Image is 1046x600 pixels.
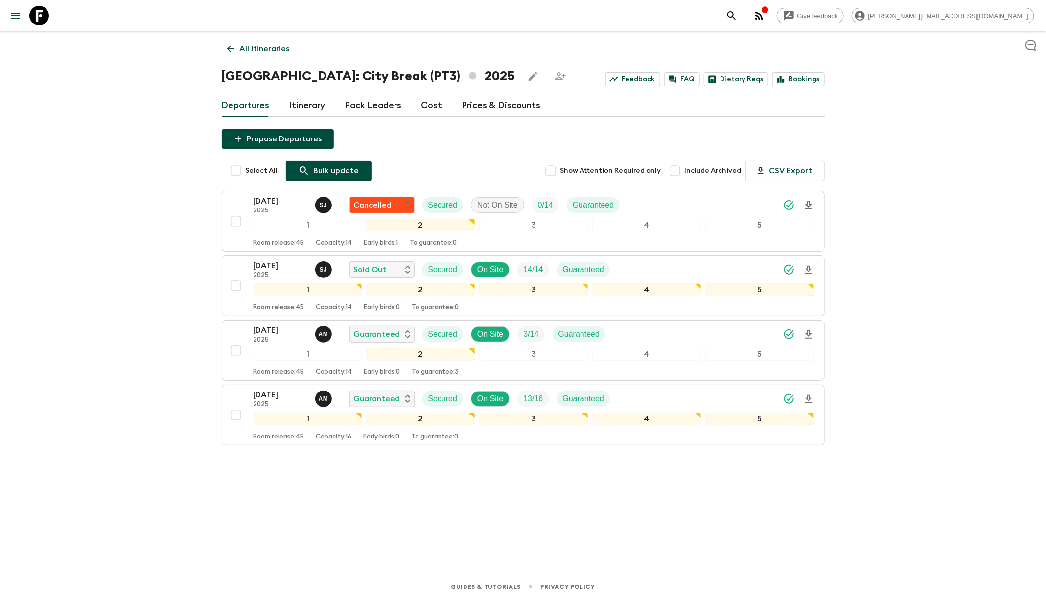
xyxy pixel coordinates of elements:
[551,67,570,86] span: Share this itinerary
[792,12,843,20] span: Give feedback
[560,166,661,176] span: Show Attention Required only
[315,326,334,343] button: AM
[685,166,742,176] span: Include Archived
[803,200,814,211] svg: Download Onboarding
[254,283,363,296] div: 1
[254,304,304,312] p: Room release: 45
[254,239,304,247] p: Room release: 45
[316,433,352,441] p: Capacity: 16
[705,348,814,361] div: 5
[422,197,464,213] div: Secured
[783,328,795,340] svg: Synced Successfully
[803,329,814,341] svg: Download Onboarding
[315,261,334,278] button: SJ
[422,326,464,342] div: Secured
[319,395,328,403] p: A M
[315,200,334,208] span: Sónia Justo
[254,207,307,215] p: 2025
[315,393,334,401] span: Ana Margarida Moura
[421,94,442,117] a: Cost
[366,219,475,231] div: 2
[254,195,307,207] p: [DATE]
[777,8,844,23] a: Give feedback
[222,385,825,445] button: [DATE]2025Ana Margarida MouraGuaranteedSecuredOn SiteTrip FillGuaranteed12345Room release:45Capac...
[592,413,701,425] div: 4
[783,393,795,405] svg: Synced Successfully
[354,393,400,405] p: Guaranteed
[254,369,304,376] p: Room release: 45
[254,336,307,344] p: 2025
[320,266,327,274] p: S J
[254,433,304,441] p: Room release: 45
[254,389,307,401] p: [DATE]
[428,393,458,405] p: Secured
[479,283,588,296] div: 3
[314,165,359,177] p: Bulk update
[477,328,503,340] p: On Site
[349,197,415,213] div: Flash Pack cancellation
[222,129,334,149] button: Propose Departures
[254,324,307,336] p: [DATE]
[222,67,515,86] h1: [GEOGRAPHIC_DATA]: City Break (PT3) 2025
[315,329,334,337] span: Ana Margarida Moura
[254,348,363,361] div: 1
[471,391,510,407] div: On Site
[428,264,458,276] p: Secured
[254,401,307,409] p: 2025
[558,328,600,340] p: Guaranteed
[316,304,352,312] p: Capacity: 14
[354,199,392,211] p: Cancelled
[517,262,549,277] div: Trip Fill
[532,197,559,213] div: Trip Fill
[852,8,1034,23] div: [PERSON_NAME][EMAIL_ADDRESS][DOMAIN_NAME]
[6,6,25,25] button: menu
[664,72,700,86] a: FAQ
[705,283,814,296] div: 5
[722,6,742,25] button: search adventures
[704,72,768,86] a: Dietary Reqs
[428,199,458,211] p: Secured
[605,72,660,86] a: Feedback
[471,197,524,213] div: Not On Site
[222,255,825,316] button: [DATE]2025Sónia JustoSold OutSecuredOn SiteTrip FillGuaranteed12345Room release:45Capacity:14Earl...
[592,348,701,361] div: 4
[289,94,325,117] a: Itinerary
[803,264,814,276] svg: Download Onboarding
[364,239,398,247] p: Early birds: 1
[319,330,328,338] p: A M
[315,391,334,407] button: AM
[477,393,503,405] p: On Site
[222,39,295,59] a: All itineraries
[222,94,270,117] a: Departures
[705,413,814,425] div: 5
[451,581,521,592] a: Guides & Tutorials
[471,262,510,277] div: On Site
[410,239,457,247] p: To guarantee: 0
[354,328,400,340] p: Guaranteed
[364,304,400,312] p: Early birds: 0
[523,393,543,405] p: 13 / 16
[772,72,825,86] a: Bookings
[254,219,363,231] div: 1
[523,67,543,86] button: Edit this itinerary
[412,304,459,312] p: To guarantee: 0
[364,369,400,376] p: Early birds: 0
[705,219,814,231] div: 5
[479,348,588,361] div: 3
[592,283,701,296] div: 4
[345,94,402,117] a: Pack Leaders
[479,219,588,231] div: 3
[523,328,538,340] p: 3 / 14
[592,219,701,231] div: 4
[316,239,352,247] p: Capacity: 14
[254,272,307,279] p: 2025
[320,201,327,209] p: S J
[240,43,290,55] p: All itineraries
[471,326,510,342] div: On Site
[366,348,475,361] div: 2
[254,413,363,425] div: 1
[254,260,307,272] p: [DATE]
[538,199,553,211] p: 0 / 14
[540,581,595,592] a: Privacy Policy
[477,264,503,276] p: On Site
